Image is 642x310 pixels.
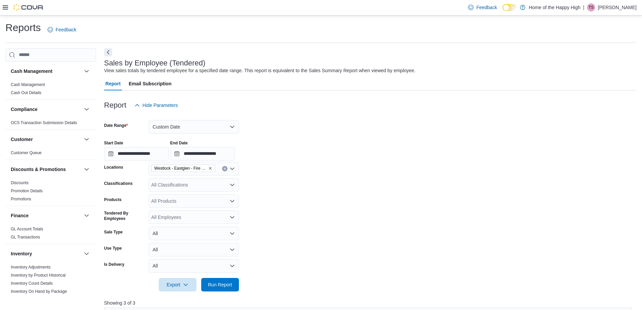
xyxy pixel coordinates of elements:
[588,3,593,11] span: TS
[11,264,51,270] span: Inventory Adjustments
[5,179,96,206] div: Discounts & Promotions
[11,265,51,270] a: Inventory Adjustments
[201,278,239,291] button: Run Report
[11,180,29,185] a: Discounts
[104,210,146,221] label: Tendered By Employees
[222,166,227,171] button: Clear input
[208,166,212,170] button: Remove Westlock - Eastglen - Fire & Flower from selection in this group
[11,212,29,219] h3: Finance
[83,165,91,173] button: Discounts & Promotions
[11,188,43,194] span: Promotion Details
[132,98,181,112] button: Hide Parameters
[11,227,43,231] a: GL Account Totals
[529,3,580,11] p: Home of the Happy High
[11,250,81,257] button: Inventory
[104,101,126,109] h3: Report
[104,147,169,161] input: Press the down key to open a popover containing a calendar.
[104,229,123,235] label: Sale Type
[104,262,124,267] label: Is Delivery
[83,105,91,113] button: Compliance
[11,196,31,202] span: Promotions
[104,246,122,251] label: Use Type
[159,278,196,291] button: Export
[502,4,517,11] input: Dark Mode
[230,215,235,220] button: Open list of options
[11,189,43,193] a: Promotion Details
[476,4,497,11] span: Feedback
[11,120,77,125] a: OCS Transaction Submission Details
[11,250,32,257] h3: Inventory
[104,165,123,170] label: Locations
[11,212,81,219] button: Finance
[11,235,40,239] a: GL Transactions
[105,77,121,90] span: Report
[83,135,91,143] button: Customer
[11,166,66,173] h3: Discounts & Promotions
[465,1,499,14] a: Feedback
[45,23,79,36] a: Feedback
[163,278,192,291] span: Export
[11,106,37,113] h3: Compliance
[11,226,43,232] span: GL Account Totals
[11,281,53,286] a: Inventory Count Details
[143,102,178,109] span: Hide Parameters
[13,4,44,11] img: Cova
[56,26,76,33] span: Feedback
[129,77,172,90] span: Email Subscription
[170,140,188,146] label: End Date
[83,212,91,220] button: Finance
[154,165,207,172] span: Westlock - Eastglen - Fire & Flower
[151,165,215,172] span: Westlock - Eastglen - Fire & Flower
[104,300,637,306] p: Showing 3 of 3
[11,150,41,155] a: Customer Queue
[11,68,81,75] button: Cash Management
[5,119,96,130] div: Compliance
[11,106,81,113] button: Compliance
[11,289,67,294] a: Inventory On Hand by Package
[149,243,239,256] button: All
[11,273,66,278] span: Inventory by Product Historical
[83,67,91,75] button: Cash Management
[11,234,40,240] span: GL Transactions
[5,225,96,244] div: Finance
[598,3,637,11] p: [PERSON_NAME]
[230,198,235,204] button: Open list of options
[104,67,416,74] div: View sales totals by tendered employee for a specified date range. This report is equivalent to t...
[11,273,66,278] a: Inventory by Product Historical
[149,259,239,273] button: All
[230,166,235,171] button: Open list of options
[104,123,128,128] label: Date Range
[5,149,96,160] div: Customer
[104,59,206,67] h3: Sales by Employee (Tendered)
[170,147,235,161] input: Press the down key to open a popover containing a calendar.
[11,68,53,75] h3: Cash Management
[583,3,584,11] p: |
[587,3,595,11] div: Tynica Schmode
[11,166,81,173] button: Discounts & Promotions
[104,197,122,202] label: Products
[208,281,232,288] span: Run Report
[11,136,81,143] button: Customer
[104,48,112,56] button: Next
[11,197,31,201] a: Promotions
[83,250,91,258] button: Inventory
[104,181,133,186] label: Classifications
[5,81,96,100] div: Cash Management
[5,21,41,34] h1: Reports
[11,82,45,87] a: Cash Management
[230,182,235,188] button: Open list of options
[11,90,41,95] a: Cash Out Details
[11,136,33,143] h3: Customer
[149,227,239,240] button: All
[149,120,239,134] button: Custom Date
[104,140,123,146] label: Start Date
